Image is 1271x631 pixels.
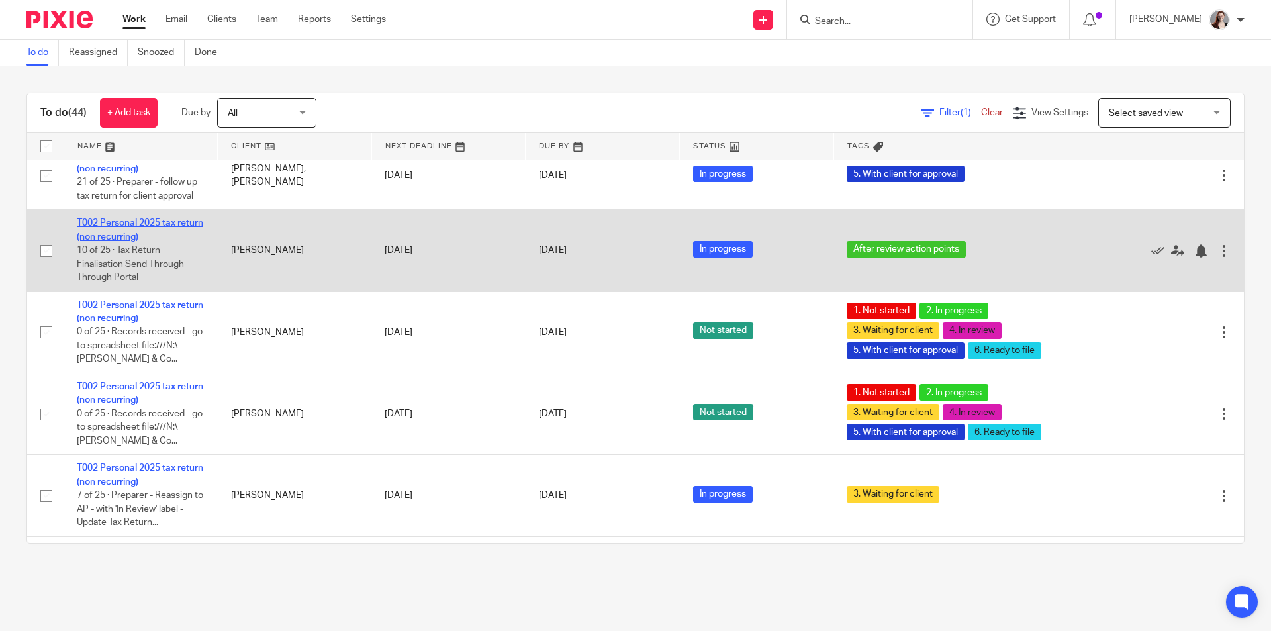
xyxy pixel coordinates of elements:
[847,166,965,182] span: 5. With client for approval
[847,424,965,440] span: 5. With client for approval
[218,291,372,373] td: [PERSON_NAME]
[693,486,753,503] span: In progress
[371,142,526,210] td: [DATE]
[68,107,87,118] span: (44)
[693,241,753,258] span: In progress
[298,13,331,26] a: Reports
[1031,108,1088,117] span: View Settings
[693,166,753,182] span: In progress
[943,322,1002,339] span: 4. In review
[256,13,278,26] a: Team
[1151,244,1171,257] a: Mark as done
[371,291,526,373] td: [DATE]
[919,384,988,401] span: 2. In progress
[195,40,227,66] a: Done
[40,106,87,120] h1: To do
[968,424,1041,440] span: 6. Ready to file
[181,106,211,119] p: Due by
[218,142,372,210] td: [PERSON_NAME], [PERSON_NAME]
[77,218,203,241] a: T002 Personal 2025 tax return (non recurring)
[539,171,567,180] span: [DATE]
[371,455,526,536] td: [DATE]
[814,16,933,28] input: Search
[371,536,526,618] td: [DATE]
[77,301,203,323] a: T002 Personal 2025 tax return (non recurring)
[968,342,1041,359] span: 6. Ready to file
[981,108,1003,117] a: Clear
[218,210,372,291] td: [PERSON_NAME]
[847,384,916,401] span: 1. Not started
[847,322,939,339] span: 3. Waiting for client
[77,246,184,282] span: 10 of 25 · Tax Return Finalisation Send Through Through Portal
[351,13,386,26] a: Settings
[77,491,203,527] span: 7 of 25 · Preparer - Reassign to AP - with 'In Review' label - Update Tax Return...
[847,241,966,258] span: After review action points
[539,246,567,255] span: [DATE]
[122,13,146,26] a: Work
[218,373,372,455] td: [PERSON_NAME]
[371,373,526,455] td: [DATE]
[847,486,939,503] span: 3. Waiting for client
[69,40,128,66] a: Reassigned
[207,13,236,26] a: Clients
[847,142,870,150] span: Tags
[26,40,59,66] a: To do
[138,40,185,66] a: Snoozed
[371,210,526,291] td: [DATE]
[539,409,567,418] span: [DATE]
[1129,13,1202,26] p: [PERSON_NAME]
[1005,15,1056,24] span: Get Support
[939,108,981,117] span: Filter
[943,404,1002,420] span: 4. In review
[847,404,939,420] span: 3. Waiting for client
[1209,9,1230,30] img: High%20Res%20Andrew%20Price%20Accountants%20_Poppy%20Jakes%20Photography-3%20-%20Copy.jpg
[77,463,203,486] a: T002 Personal 2025 tax return (non recurring)
[693,322,753,339] span: Not started
[218,455,372,536] td: [PERSON_NAME]
[539,491,567,501] span: [DATE]
[919,303,988,319] span: 2. In progress
[77,151,203,173] a: T002 Personal 2025 tax return (non recurring)
[77,328,203,364] span: 0 of 25 · Records received - go to spreadsheet file:///N:\[PERSON_NAME] & Co...
[165,13,187,26] a: Email
[961,108,971,117] span: (1)
[228,109,238,118] span: All
[77,382,203,405] a: T002 Personal 2025 tax return (non recurring)
[26,11,93,28] img: Pixie
[218,536,372,618] td: [PERSON_NAME], [PERSON_NAME]
[693,404,753,420] span: Not started
[847,303,916,319] span: 1. Not started
[100,98,158,128] a: + Add task
[1109,109,1183,118] span: Select saved view
[847,342,965,359] span: 5. With client for approval
[77,409,203,446] span: 0 of 25 · Records received - go to spreadsheet file:///N:\[PERSON_NAME] & Co...
[539,328,567,337] span: [DATE]
[77,177,197,201] span: 21 of 25 · Preparer - follow up tax return for client approval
